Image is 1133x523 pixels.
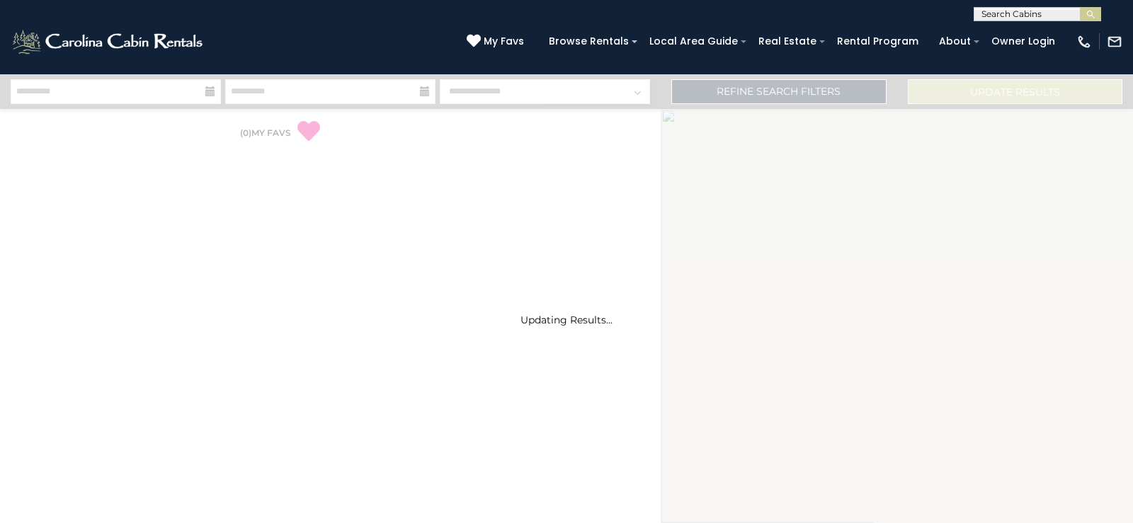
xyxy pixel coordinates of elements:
[1107,34,1122,50] img: mail-regular-white.png
[932,30,978,52] a: About
[830,30,926,52] a: Rental Program
[984,30,1062,52] a: Owner Login
[11,28,207,56] img: White-1-2.png
[542,30,636,52] a: Browse Rentals
[642,30,745,52] a: Local Area Guide
[467,34,528,50] a: My Favs
[1076,34,1092,50] img: phone-regular-white.png
[484,34,524,49] span: My Favs
[751,30,824,52] a: Real Estate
